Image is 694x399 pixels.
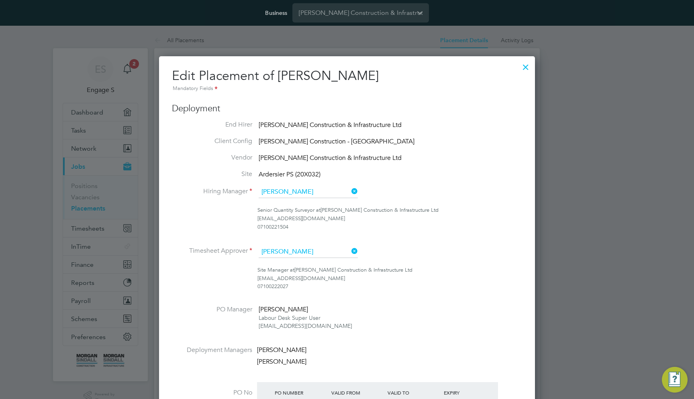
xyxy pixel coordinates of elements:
[172,305,252,314] label: PO Manager
[172,84,522,93] div: Mandatory Fields
[257,207,320,213] span: Senior Quantity Surveyor at
[259,170,320,178] span: Ardersier PS (20X032)
[259,154,402,162] span: [PERSON_NAME] Construction & Infrastructure Ltd
[259,246,358,258] input: Search for...
[172,153,252,162] label: Vendor
[257,223,522,231] div: 07100221504
[172,389,252,397] label: PO No
[259,314,352,322] div: Labour Desk Super User
[259,137,414,145] span: [PERSON_NAME] Construction - [GEOGRAPHIC_DATA]
[259,121,402,129] span: [PERSON_NAME] Construction & Infrastructure Ltd
[265,9,287,16] label: Business
[172,247,252,255] label: Timesheet Approver
[662,367,688,393] button: Engage Resource Center
[259,186,358,198] input: Search for...
[172,346,252,354] label: Deployment Managers
[259,305,308,313] span: [PERSON_NAME]
[257,266,294,273] span: Site Manager at
[259,322,352,330] div: [EMAIL_ADDRESS][DOMAIN_NAME]
[172,187,252,196] label: Hiring Manager
[257,358,306,366] span: [PERSON_NAME]
[172,103,522,115] h3: Deployment
[294,266,412,273] span: [PERSON_NAME] Construction & Infrastructure Ltd
[257,283,288,290] span: 07100222027
[172,68,379,84] span: Edit Placement of [PERSON_NAME]
[320,207,439,213] span: [PERSON_NAME] Construction & Infrastructure Ltd
[172,137,252,145] label: Client Config
[257,346,306,354] span: [PERSON_NAME]
[172,170,252,178] label: Site
[257,215,522,223] div: [EMAIL_ADDRESS][DOMAIN_NAME]
[257,275,345,282] span: [EMAIL_ADDRESS][DOMAIN_NAME]
[172,121,252,129] label: End Hirer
